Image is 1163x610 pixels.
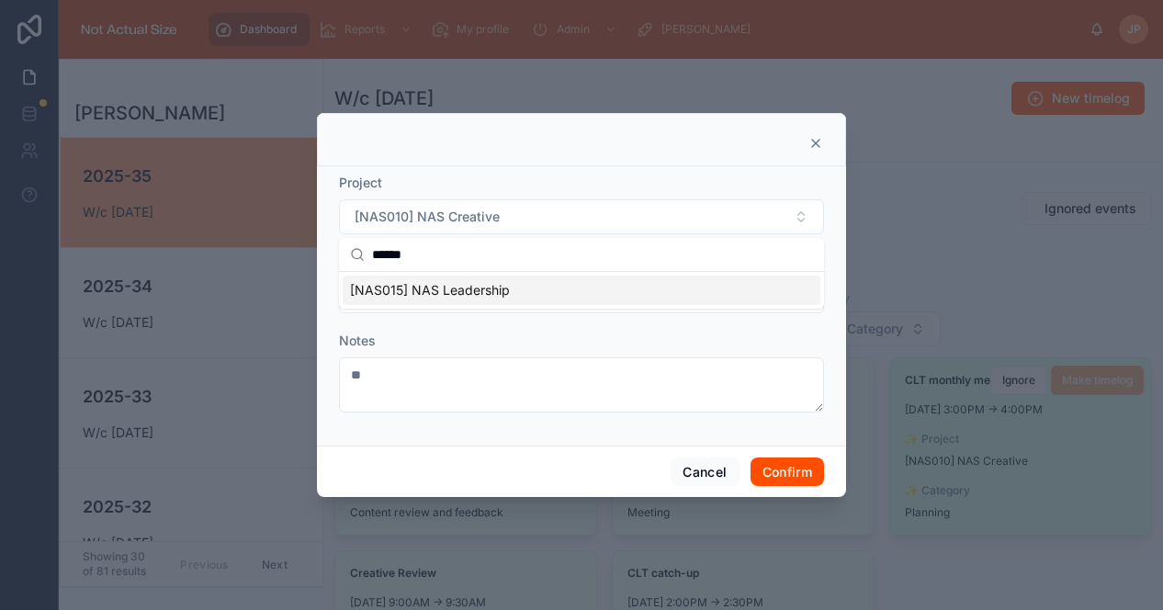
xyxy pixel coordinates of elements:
span: Project [339,175,382,190]
span: [NAS010] NAS Creative [355,208,500,226]
div: Suggestions [339,272,824,309]
span: Notes [339,333,376,348]
button: Cancel [671,457,739,487]
span: [NAS015] NAS Leadership [350,281,510,299]
button: Confirm [751,457,824,487]
button: Select Button [339,199,824,234]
